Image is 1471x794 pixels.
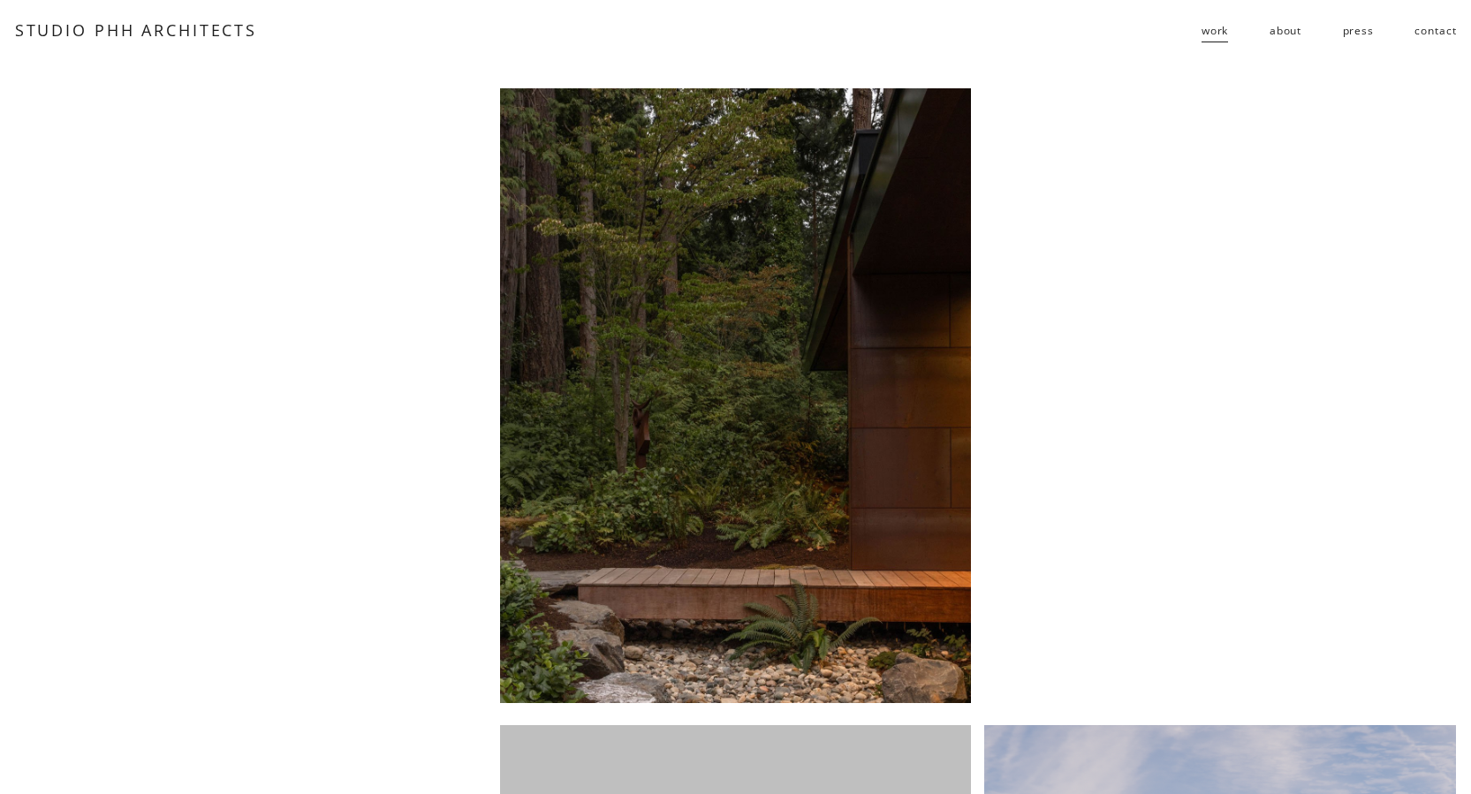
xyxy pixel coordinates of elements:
a: STUDIO PHH ARCHITECTS [15,19,257,41]
a: folder dropdown [1202,16,1228,44]
a: contact [1414,16,1456,44]
a: about [1270,16,1301,44]
span: work [1202,18,1228,44]
a: press [1343,16,1374,44]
